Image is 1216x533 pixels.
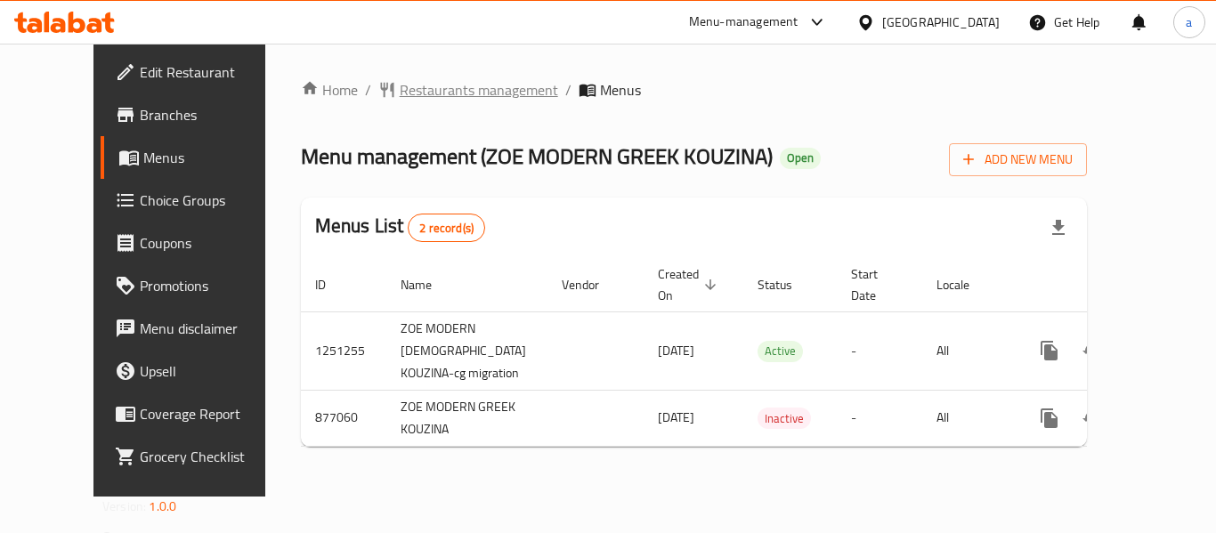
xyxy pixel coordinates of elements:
[101,51,296,93] a: Edit Restaurant
[949,143,1087,176] button: Add New Menu
[386,311,547,390] td: ZOE MODERN [DEMOGRAPHIC_DATA] KOUZINA-cg migration
[1028,397,1071,440] button: more
[101,392,296,435] a: Coverage Report
[408,214,485,242] div: Total records count
[658,339,694,362] span: [DATE]
[600,79,641,101] span: Menus
[301,311,386,390] td: 1251255
[1037,206,1080,249] div: Export file
[301,79,358,101] a: Home
[780,148,821,169] div: Open
[689,12,799,33] div: Menu-management
[301,136,773,176] span: Menu management ( ZOE MODERN GREEK KOUZINA )
[562,274,622,295] span: Vendor
[658,406,694,429] span: [DATE]
[922,390,1014,446] td: All
[301,390,386,446] td: 877060
[1071,397,1114,440] button: Change Status
[658,263,722,306] span: Created On
[963,149,1073,171] span: Add New Menu
[301,79,1087,101] nav: breadcrumb
[851,263,901,306] span: Start Date
[401,274,455,295] span: Name
[315,213,485,242] h2: Menus List
[409,220,484,237] span: 2 record(s)
[140,275,282,296] span: Promotions
[140,318,282,339] span: Menu disclaimer
[365,79,371,101] li: /
[101,179,296,222] a: Choice Groups
[780,150,821,166] span: Open
[140,232,282,254] span: Coupons
[101,350,296,392] a: Upsell
[1186,12,1192,32] span: a
[1014,258,1213,312] th: Actions
[101,136,296,179] a: Menus
[758,408,811,429] div: Inactive
[101,222,296,264] a: Coupons
[936,274,993,295] span: Locale
[758,341,803,361] span: Active
[1028,329,1071,372] button: more
[386,390,547,446] td: ZOE MODERN GREEK KOUZINA
[837,311,922,390] td: -
[140,61,282,83] span: Edit Restaurant
[101,264,296,307] a: Promotions
[140,104,282,125] span: Branches
[1071,329,1114,372] button: Change Status
[140,360,282,382] span: Upsell
[101,93,296,136] a: Branches
[301,258,1213,447] table: enhanced table
[565,79,572,101] li: /
[922,311,1014,390] td: All
[882,12,1000,32] div: [GEOGRAPHIC_DATA]
[149,495,176,518] span: 1.0.0
[101,435,296,478] a: Grocery Checklist
[837,390,922,446] td: -
[143,147,282,168] span: Menus
[758,274,815,295] span: Status
[140,446,282,467] span: Grocery Checklist
[102,495,146,518] span: Version:
[758,408,811,429] span: Inactive
[400,79,558,101] span: Restaurants management
[101,307,296,350] a: Menu disclaimer
[140,190,282,211] span: Choice Groups
[315,274,349,295] span: ID
[758,341,803,362] div: Active
[378,79,558,101] a: Restaurants management
[140,403,282,424] span: Coverage Report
